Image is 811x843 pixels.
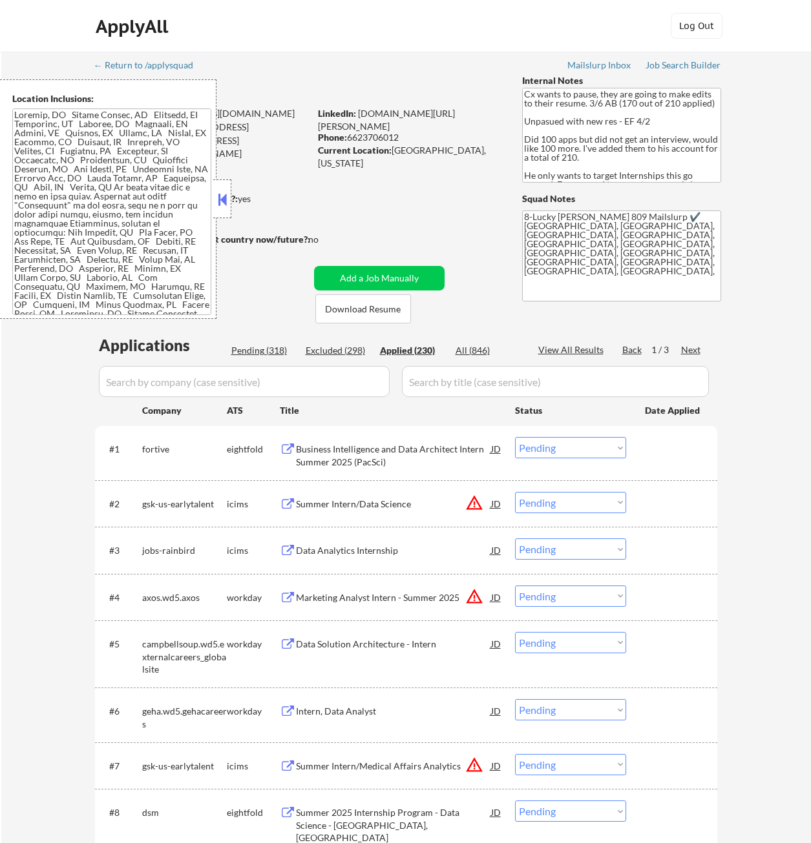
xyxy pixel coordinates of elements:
[296,638,491,651] div: Data Solution Architecture - Intern
[490,632,503,655] div: JD
[99,366,390,397] input: Search by company (case sensitive)
[490,699,503,722] div: JD
[94,60,205,73] a: ← Return to /applysquad
[522,74,721,87] div: Internal Notes
[109,705,132,718] div: #6
[318,144,501,169] div: [GEOGRAPHIC_DATA], [US_STATE]
[227,544,280,557] div: icims
[651,343,681,356] div: 1 / 3
[567,61,632,70] div: Mailslurp Inbox
[567,60,632,73] a: Mailslurp Inbox
[318,108,356,119] strong: LinkedIn:
[280,404,503,417] div: Title
[142,591,227,604] div: axos.wd5.axos
[109,544,132,557] div: #3
[227,443,280,456] div: eightfold
[109,591,132,604] div: #4
[671,13,722,39] button: Log Out
[380,344,445,357] div: Applied (230)
[142,806,227,819] div: dsm
[465,587,483,605] button: warning_amber
[12,92,211,105] div: Location Inclusions:
[227,404,280,417] div: ATS
[646,61,721,70] div: Job Search Builder
[490,585,503,609] div: JD
[645,404,702,417] div: Date Applied
[227,498,280,511] div: icims
[318,131,501,144] div: 6623706012
[231,344,296,357] div: Pending (318)
[296,591,491,604] div: Marketing Analyst Intern - Summer 2025
[142,498,227,511] div: gsk-us-earlytalent
[109,806,132,819] div: #8
[402,366,709,397] input: Search by title (case sensitive)
[465,494,483,512] button: warning_amber
[315,294,411,323] button: Download Resume
[465,756,483,774] button: warning_amber
[109,760,132,773] div: #7
[296,498,491,511] div: Summer Intern/Data Science
[142,544,227,557] div: jobs-rainbird
[296,760,491,773] div: Summer Intern/Medical Affairs Analytics
[490,437,503,460] div: JD
[109,638,132,651] div: #5
[490,538,503,562] div: JD
[142,705,227,730] div: geha.wd5.gehacareers
[456,344,520,357] div: All (846)
[522,192,721,205] div: Squad Notes
[490,492,503,515] div: JD
[227,806,280,819] div: eightfold
[296,443,491,468] div: Business Intelligence and Data Architect Intern Summer 2025 (PacSci)
[622,343,643,356] div: Back
[227,760,280,773] div: icims
[318,108,455,132] a: [DOMAIN_NAME][URL][PERSON_NAME]
[227,705,280,718] div: workday
[646,60,721,73] a: Job Search Builder
[99,338,227,353] div: Applications
[306,344,370,357] div: Excluded (298)
[142,638,227,676] div: campbellsoup.wd5.externalcareers_globalsite
[94,61,205,70] div: ← Return to /applysquad
[490,754,503,777] div: JD
[515,398,626,421] div: Status
[109,443,132,456] div: #1
[318,145,392,156] strong: Current Location:
[227,591,280,604] div: workday
[296,544,491,557] div: Data Analytics Internship
[296,705,491,718] div: Intern, Data Analyst
[538,343,607,356] div: View All Results
[490,800,503,824] div: JD
[227,638,280,651] div: workday
[318,132,347,143] strong: Phone:
[142,443,227,456] div: fortive
[96,15,172,37] div: ApplyAll
[681,343,702,356] div: Next
[109,498,132,511] div: #2
[142,760,227,773] div: gsk-us-earlytalent
[308,233,345,246] div: no
[314,266,445,290] button: Add a Job Manually
[142,404,227,417] div: Company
